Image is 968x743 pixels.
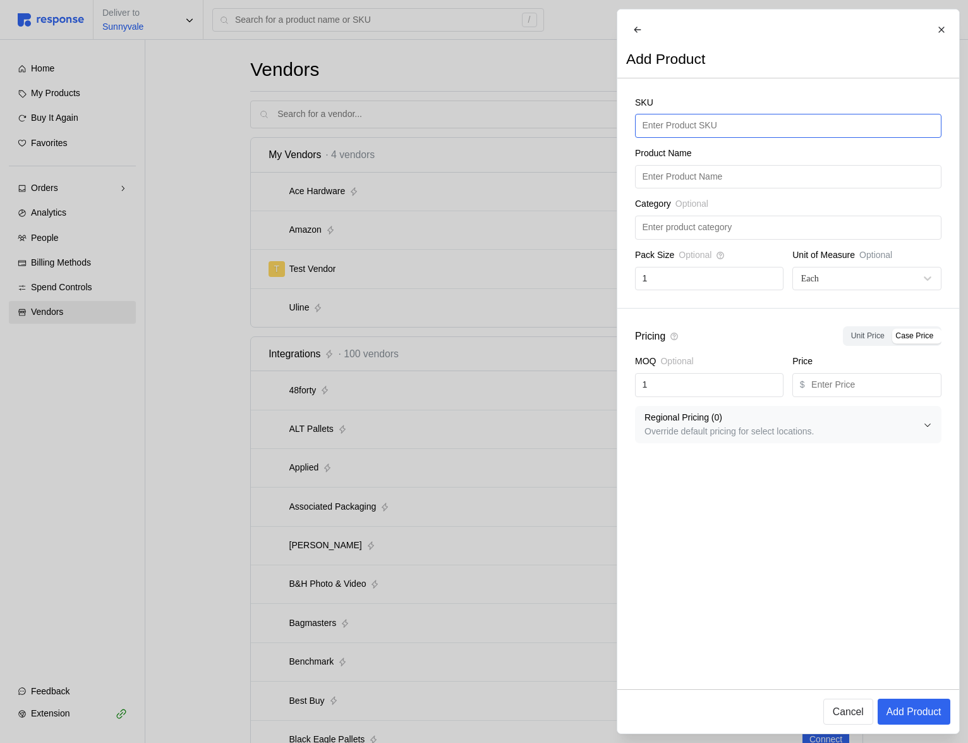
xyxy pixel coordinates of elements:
div: Product Name [635,147,941,165]
p: Override default pricing for select locations. [644,425,923,439]
button: Regional Pricing (0)Override default pricing for select locations. [636,407,941,443]
input: Enter MOQ [642,374,776,396]
div: Price [792,355,941,373]
span: Unit Price [850,331,884,340]
input: Enter Product Name [642,166,934,188]
p: $ [799,378,804,392]
div: MOQ [635,355,783,373]
input: Enter product category [642,216,934,239]
input: Enter Price [811,374,934,396]
button: Add Product [877,699,950,725]
input: Enter Product SKU [642,114,934,137]
div: Pack Size [635,249,783,267]
span: Optional [675,197,708,211]
input: Enter Pack Size [642,267,776,290]
p: Unit of Measure [792,249,855,262]
div: Category [635,197,941,216]
p: Add Product [886,704,941,720]
button: Cancel [823,699,873,725]
span: Optional [679,249,711,262]
span: Optional [660,355,693,369]
p: Pricing [635,328,665,344]
p: Regional Pricing ( 0 ) [644,411,923,425]
p: Cancel [832,704,863,720]
div: SKU [635,96,941,114]
h2: Add Product [626,49,705,69]
p: Optional [859,249,892,262]
span: Case Price [895,331,933,340]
